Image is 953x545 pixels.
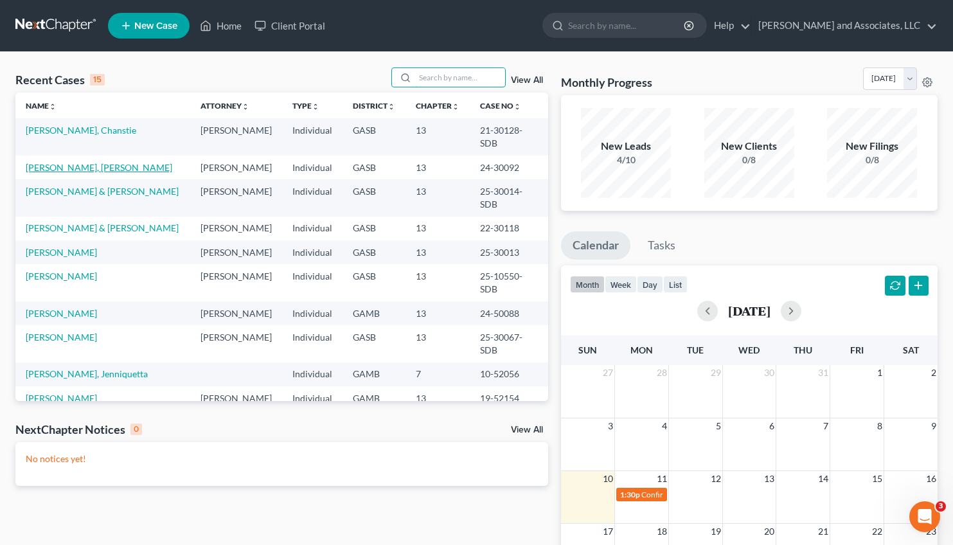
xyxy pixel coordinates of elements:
[817,471,830,487] span: 14
[655,365,668,380] span: 28
[936,501,946,512] span: 3
[282,325,343,362] td: Individual
[405,217,470,240] td: 13
[709,524,722,539] span: 19
[343,301,405,325] td: GAMB
[663,276,688,293] button: list
[470,118,548,155] td: 21-30128-SDB
[630,344,653,355] span: Mon
[190,118,282,155] td: [PERSON_NAME]
[607,418,614,434] span: 3
[190,264,282,301] td: [PERSON_NAME]
[26,332,97,343] a: [PERSON_NAME]
[405,179,470,216] td: 13
[827,139,917,154] div: New Filings
[343,118,405,155] td: GASB
[416,101,459,111] a: Chapterunfold_more
[282,240,343,264] td: Individual
[470,156,548,179] td: 24-30092
[850,344,864,355] span: Fri
[636,231,687,260] a: Tasks
[561,231,630,260] a: Calendar
[655,471,668,487] span: 11
[343,217,405,240] td: GASB
[704,154,794,166] div: 0/8
[405,386,470,410] td: 13
[470,217,548,240] td: 22-30118
[581,154,671,166] div: 4/10
[26,162,172,173] a: [PERSON_NAME], [PERSON_NAME]
[200,101,249,111] a: Attorneyunfold_more
[292,101,319,111] a: Typeunfold_more
[353,101,395,111] a: Districtunfold_more
[190,156,282,179] td: [PERSON_NAME]
[513,103,521,111] i: unfold_more
[248,14,332,37] a: Client Portal
[827,154,917,166] div: 0/8
[190,301,282,325] td: [PERSON_NAME]
[282,362,343,386] td: Individual
[470,179,548,216] td: 25-30014-SDB
[752,14,937,37] a: [PERSON_NAME] and Associates, LLC
[405,118,470,155] td: 13
[708,14,751,37] a: Help
[876,418,884,434] span: 8
[620,490,640,499] span: 1:30p
[601,524,614,539] span: 17
[190,386,282,410] td: [PERSON_NAME]
[568,13,686,37] input: Search by name...
[930,418,938,434] span: 9
[15,72,105,87] div: Recent Cases
[709,471,722,487] span: 12
[26,393,97,404] a: [PERSON_NAME]
[405,264,470,301] td: 13
[817,524,830,539] span: 21
[470,240,548,264] td: 25-30013
[282,118,343,155] td: Individual
[190,240,282,264] td: [PERSON_NAME]
[641,490,778,499] span: Confirmation Date for [PERSON_NAME]
[452,103,459,111] i: unfold_more
[768,418,776,434] span: 6
[26,368,148,379] a: [PERSON_NAME], Jenniquetta
[601,365,614,380] span: 27
[925,471,938,487] span: 16
[601,471,614,487] span: 10
[90,74,105,85] div: 15
[470,264,548,301] td: 25-10550-SDB
[909,501,940,532] iframe: Intercom live chat
[470,301,548,325] td: 24-50088
[405,325,470,362] td: 13
[655,524,668,539] span: 18
[282,156,343,179] td: Individual
[343,179,405,216] td: GASB
[661,418,668,434] span: 4
[930,365,938,380] span: 2
[26,101,57,111] a: Nameunfold_more
[343,325,405,362] td: GASB
[26,125,136,136] a: [PERSON_NAME], Chanstie
[282,179,343,216] td: Individual
[26,308,97,319] a: [PERSON_NAME]
[605,276,637,293] button: week
[876,365,884,380] span: 1
[405,362,470,386] td: 7
[282,301,343,325] td: Individual
[282,264,343,301] td: Individual
[49,103,57,111] i: unfold_more
[728,304,770,317] h2: [DATE]
[26,222,179,233] a: [PERSON_NAME] & [PERSON_NAME]
[687,344,704,355] span: Tue
[343,362,405,386] td: GAMB
[738,344,760,355] span: Wed
[343,386,405,410] td: GAMB
[26,452,538,465] p: No notices yet!
[637,276,663,293] button: day
[130,424,142,435] div: 0
[511,425,543,434] a: View All
[470,362,548,386] td: 10-52056
[763,365,776,380] span: 30
[26,271,97,281] a: [PERSON_NAME]
[343,264,405,301] td: GASB
[903,344,919,355] span: Sat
